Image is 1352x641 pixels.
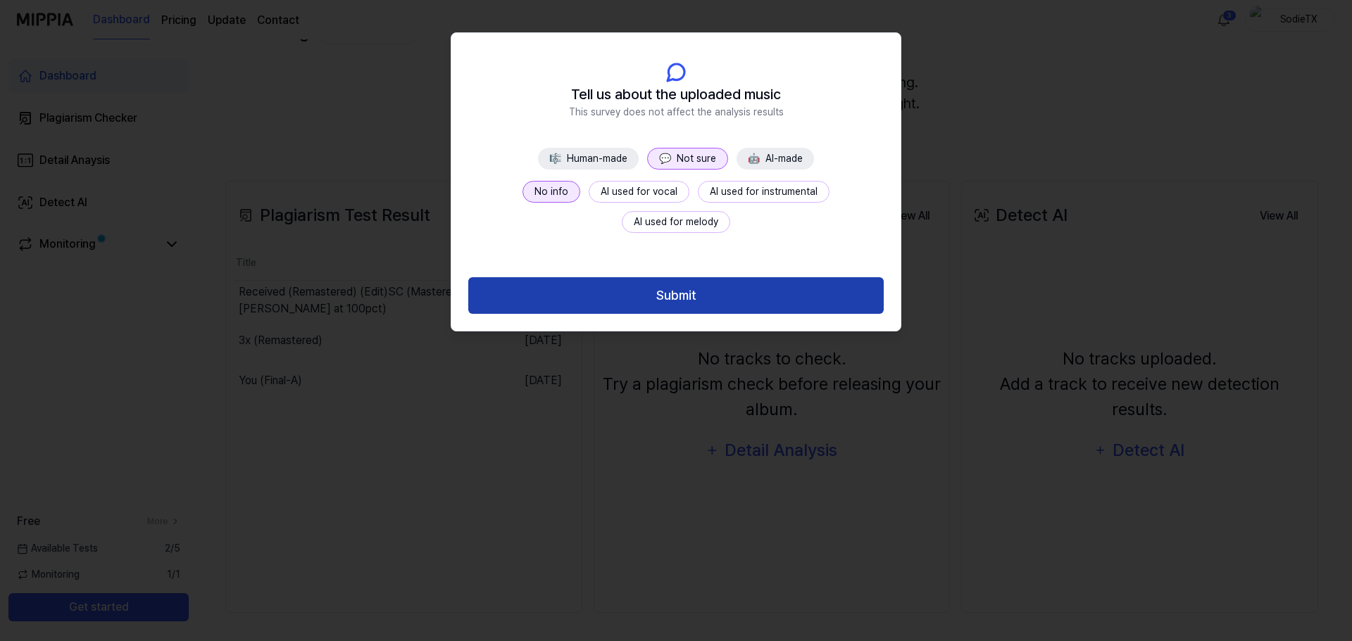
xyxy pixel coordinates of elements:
[549,153,561,164] span: 🎼
[522,181,580,203] button: No info
[538,148,639,170] button: 🎼Human-made
[571,84,781,105] span: Tell us about the uploaded music
[569,105,784,120] span: This survey does not affect the analysis results
[647,148,728,170] button: 💬Not sure
[589,181,689,203] button: AI used for vocal
[737,148,814,170] button: 🤖AI-made
[659,153,671,164] span: 💬
[622,211,730,233] button: AI used for melody
[748,153,760,164] span: 🤖
[698,181,830,203] button: AI used for instrumental
[468,277,884,315] button: Submit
